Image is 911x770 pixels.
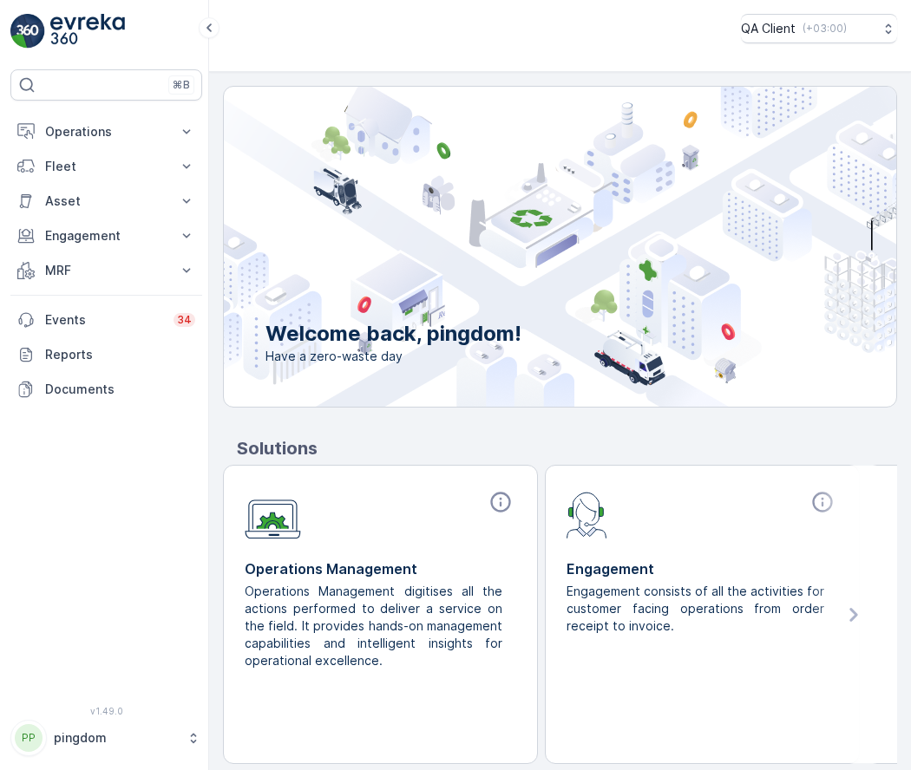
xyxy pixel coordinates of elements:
[237,435,897,461] p: Solutions
[50,14,125,49] img: logo_light-DOdMpM7g.png
[10,14,45,49] img: logo
[10,149,202,184] button: Fleet
[10,372,202,407] a: Documents
[10,219,202,253] button: Engagement
[741,14,897,43] button: QA Client(+03:00)
[10,253,202,288] button: MRF
[10,184,202,219] button: Asset
[567,583,824,635] p: Engagement consists of all the activities for customer facing operations from order receipt to in...
[567,558,838,579] p: Engagement
[10,114,202,149] button: Operations
[177,313,192,327] p: 34
[146,87,896,407] img: city illustration
[567,490,607,538] img: module-icon
[45,123,167,140] p: Operations
[245,583,502,669] p: Operations Management digitises all the actions performed to deliver a service on the field. It p...
[45,158,167,175] p: Fleet
[265,348,521,365] span: Have a zero-waste day
[741,20,796,37] p: QA Client
[10,303,202,337] a: Events34
[10,706,202,716] span: v 1.49.0
[45,262,167,279] p: MRF
[45,381,195,398] p: Documents
[265,320,521,348] p: Welcome back, pingdom!
[54,729,178,747] p: pingdom
[173,78,190,92] p: ⌘B
[803,22,847,36] p: ( +03:00 )
[10,720,202,756] button: PPpingdom
[45,311,163,329] p: Events
[45,346,195,363] p: Reports
[10,337,202,372] a: Reports
[45,192,167,210] p: Asset
[245,558,516,579] p: Operations Management
[245,490,301,539] img: module-icon
[15,724,43,752] div: PP
[45,227,167,245] p: Engagement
